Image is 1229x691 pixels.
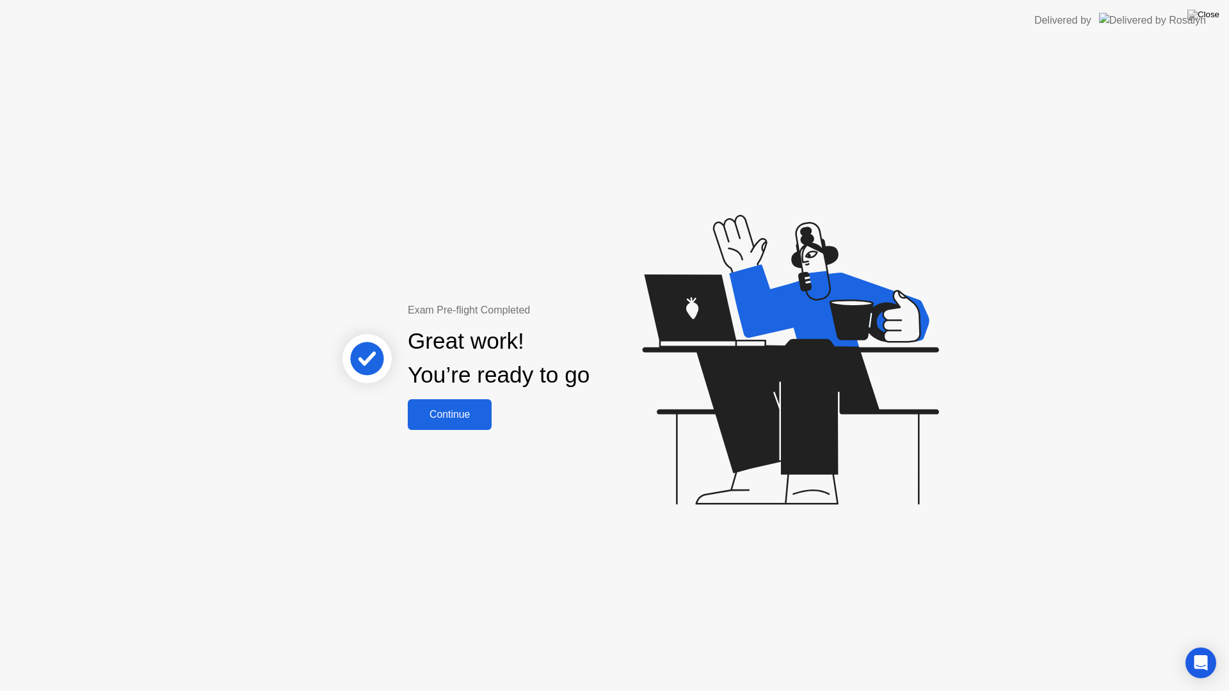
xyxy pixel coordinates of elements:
div: Continue [412,409,488,420]
img: Close [1187,10,1219,20]
div: Great work! You’re ready to go [408,324,590,392]
button: Continue [408,399,492,430]
img: Delivered by Rosalyn [1099,13,1206,28]
div: Exam Pre-flight Completed [408,303,672,318]
div: Open Intercom Messenger [1185,647,1216,678]
div: Delivered by [1034,13,1091,28]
